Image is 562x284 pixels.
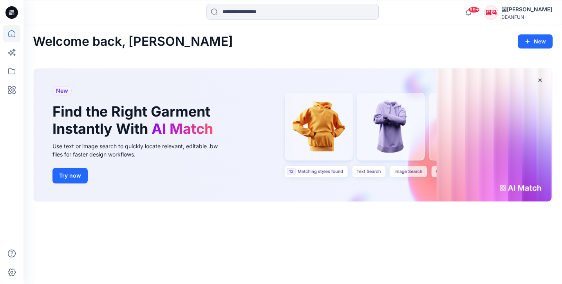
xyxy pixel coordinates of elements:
span: AI Match [152,120,213,137]
div: 国冯 [484,5,498,20]
button: New [518,34,553,49]
span: 99+ [468,7,480,13]
div: Use text or image search to quickly locate relevant, editable .bw files for faster design workflows. [52,142,229,158]
h1: Find the Right Garment Instantly With [52,103,217,137]
div: 国[PERSON_NAME] [501,5,552,14]
button: Try now [52,168,88,183]
span: New [56,86,68,95]
div: DEANFUN [501,14,552,20]
h2: Welcome back, [PERSON_NAME] [33,34,233,49]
